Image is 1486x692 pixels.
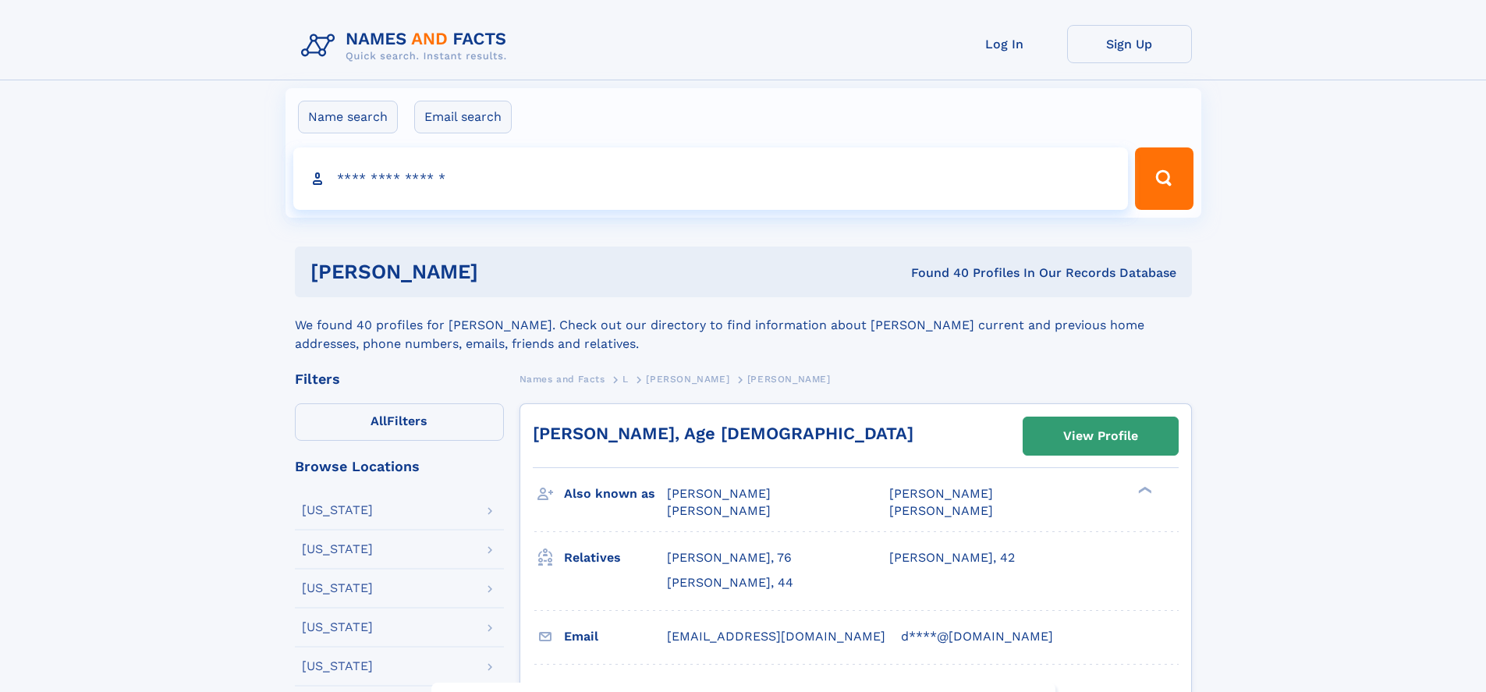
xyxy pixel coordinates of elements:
label: Email search [414,101,512,133]
label: Filters [295,403,504,441]
a: Names and Facts [520,369,605,389]
label: Name search [298,101,398,133]
a: [PERSON_NAME] [646,369,729,389]
a: Sign Up [1067,25,1192,63]
span: [PERSON_NAME] [646,374,729,385]
a: Log In [942,25,1067,63]
div: [US_STATE] [302,543,373,555]
a: [PERSON_NAME], 76 [667,549,792,566]
div: [US_STATE] [302,582,373,594]
span: [PERSON_NAME] [747,374,831,385]
span: [PERSON_NAME] [667,503,771,518]
a: [PERSON_NAME], Age [DEMOGRAPHIC_DATA] [533,424,913,443]
a: L [622,369,629,389]
div: [US_STATE] [302,621,373,633]
span: [PERSON_NAME] [667,486,771,501]
span: [EMAIL_ADDRESS][DOMAIN_NAME] [667,629,885,644]
img: Logo Names and Facts [295,25,520,67]
div: [US_STATE] [302,504,373,516]
h3: Relatives [564,545,667,571]
button: Search Button [1135,147,1193,210]
a: [PERSON_NAME], 42 [889,549,1015,566]
div: We found 40 profiles for [PERSON_NAME]. Check out our directory to find information about [PERSON... [295,297,1192,353]
a: View Profile [1023,417,1178,455]
h1: [PERSON_NAME] [310,262,695,282]
div: [US_STATE] [302,660,373,672]
div: Found 40 Profiles In Our Records Database [694,264,1176,282]
h3: Email [564,623,667,650]
span: L [622,374,629,385]
div: View Profile [1063,418,1138,454]
div: Browse Locations [295,460,504,474]
span: [PERSON_NAME] [889,486,993,501]
span: All [371,413,387,428]
h3: Also known as [564,481,667,507]
input: search input [293,147,1129,210]
div: Filters [295,372,504,386]
span: [PERSON_NAME] [889,503,993,518]
a: [PERSON_NAME], 44 [667,574,793,591]
div: ❯ [1134,485,1153,495]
